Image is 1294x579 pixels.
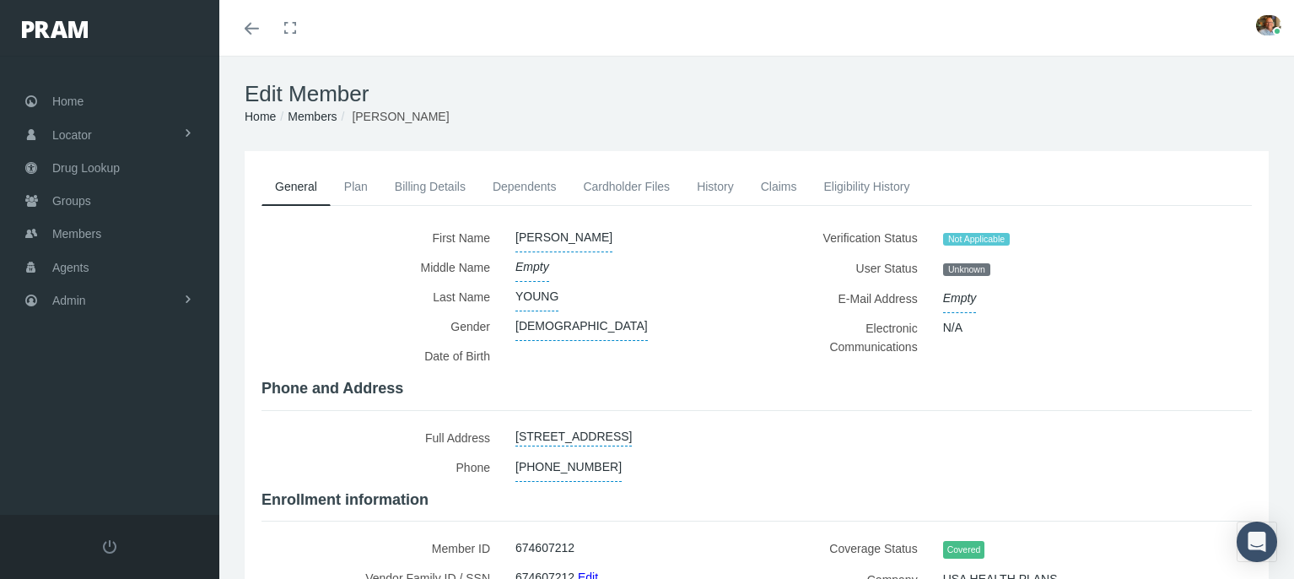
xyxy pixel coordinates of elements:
h4: Phone and Address [261,380,1252,398]
span: Empty [943,284,977,313]
span: Drug Lookup [52,152,120,184]
span: [DEMOGRAPHIC_DATA] [515,311,648,341]
a: Home [245,110,276,123]
label: Verification Status [769,223,930,253]
span: Not Applicable [943,233,1011,246]
span: Home [52,85,84,117]
span: Covered [943,541,985,559]
span: YOUNG [515,282,558,311]
h4: Enrollment information [261,491,1252,510]
label: Full Address [261,423,503,452]
a: Cardholder Files [569,168,683,205]
a: Members [288,110,337,123]
a: Billing Details [381,168,479,205]
a: Dependents [479,168,570,205]
span: [PERSON_NAME] [352,110,449,123]
label: E-Mail Address [769,284,930,313]
label: Phone [261,452,503,482]
span: Members [52,218,101,250]
label: Gender [261,311,503,341]
span: N/A [943,313,962,342]
a: General [261,168,331,206]
label: Last Name [261,282,503,311]
span: Groups [52,185,91,217]
label: Member ID [261,533,503,563]
div: Open Intercom Messenger [1237,522,1277,562]
span: Unknown [943,263,990,277]
span: Agents [52,252,89,284]
a: Plan [331,168,381,205]
a: [STREET_ADDRESS] [515,423,632,446]
span: Locator [52,119,92,151]
a: Claims [747,168,811,205]
label: Middle Name [261,252,503,282]
h1: Edit Member [245,81,1269,107]
label: Coverage Status [769,533,930,565]
label: First Name [261,223,503,252]
span: Empty [515,252,549,282]
span: [PERSON_NAME] [515,223,612,252]
img: PRAM_20_x_78.png [22,21,88,38]
a: History [683,168,747,205]
a: Eligibility History [810,168,923,205]
span: [PHONE_NUMBER] [515,452,622,482]
img: S_Profile_Picture_15241.jpg [1256,15,1281,35]
label: Electronic Communications [769,313,930,361]
span: Admin [52,284,86,317]
span: 674607212 [515,533,574,562]
label: Date of Birth [261,341,503,371]
label: User Status [769,253,930,284]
